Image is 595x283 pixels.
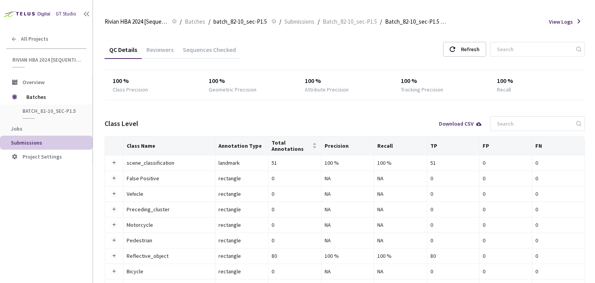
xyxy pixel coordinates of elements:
[535,174,581,183] div: 0
[535,221,581,229] div: 0
[215,136,268,155] th: Annotation Type
[483,221,529,229] div: 0
[430,190,476,198] div: 0
[483,174,529,183] div: 0
[535,159,581,167] div: 0
[535,190,581,198] div: 0
[111,268,117,274] button: Expand row
[377,267,423,276] div: NA
[124,136,215,155] th: Class Name
[111,160,117,166] button: Expand row
[111,222,117,228] button: Expand row
[385,17,448,26] span: Batch_82-10_sec-P1.5 QC - [DATE]
[535,267,581,276] div: 0
[401,86,443,93] div: Tracking Precision
[497,86,511,93] div: Recall
[380,17,382,26] li: /
[180,17,182,26] li: /
[268,136,322,155] th: Total Annotations
[325,205,371,214] div: NA
[483,267,529,276] div: 0
[127,174,212,183] div: False Positive
[105,46,142,59] div: QC Details
[284,17,315,26] span: Submissions
[461,42,480,56] div: Refresh
[283,17,316,26] a: Submissions
[209,86,256,93] div: Geometric Precision
[22,153,62,160] span: Project Settings
[377,190,423,198] div: NA
[105,17,167,26] span: Rivian HBA 2024 [Sequential]
[532,136,585,155] th: FN
[272,205,318,214] div: 0
[56,10,76,18] div: GT Studio
[325,252,371,260] div: 100 %
[430,252,476,260] div: 80
[111,253,117,259] button: Expand row
[272,267,318,276] div: 0
[11,125,22,132] span: Jobs
[492,42,575,56] input: Search
[178,46,241,59] div: Sequences Checked
[483,159,529,167] div: 0
[272,174,318,183] div: 0
[272,221,318,229] div: 0
[323,17,377,26] span: Batch_82-10_sec-P1.5
[272,190,318,198] div: 0
[111,237,117,243] button: Expand row
[322,136,375,155] th: Precision
[218,221,265,229] div: rectangle
[427,136,480,155] th: TP
[401,76,481,86] div: 100 %
[183,17,207,26] a: Batches
[377,221,423,229] div: NA
[127,190,212,198] div: Vehicle
[213,17,267,26] span: batch_82-10_sec-P1.5
[305,86,349,93] div: Attribute Precision
[325,221,371,229] div: NA
[111,191,117,197] button: Expand row
[305,76,385,86] div: 100 %
[483,236,529,245] div: 0
[26,89,79,105] span: Batches
[325,267,371,276] div: NA
[272,140,311,152] span: Total Annotations
[483,252,529,260] div: 0
[21,36,48,42] span: All Projects
[127,236,212,245] div: Pedestrian
[22,79,45,86] span: Overview
[22,108,80,114] span: batch_82-10_sec-P1.5
[483,205,529,214] div: 0
[318,17,320,26] li: /
[272,252,318,260] div: 80
[430,205,476,214] div: 0
[127,267,212,276] div: Bicycle
[218,159,265,167] div: landmark
[325,190,371,198] div: NA
[377,205,423,214] div: NA
[535,205,581,214] div: 0
[439,121,482,126] div: Download CSV
[142,46,178,59] div: Reviewers
[325,174,371,183] div: NA
[218,252,265,260] div: rectangle
[218,205,265,214] div: rectangle
[113,86,148,93] div: Class Precision
[111,206,117,212] button: Expand row
[480,136,532,155] th: FP
[497,76,577,86] div: 100 %
[430,267,476,276] div: 0
[377,174,423,183] div: NA
[430,236,476,245] div: 0
[208,17,210,26] li: /
[272,236,318,245] div: 0
[218,190,265,198] div: rectangle
[377,159,423,167] div: 100 %
[185,17,205,26] span: Batches
[105,119,138,129] div: Class Level
[127,159,212,167] div: scene_classification
[209,76,289,86] div: 100 %
[430,174,476,183] div: 0
[377,236,423,245] div: NA
[549,18,573,26] span: View Logs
